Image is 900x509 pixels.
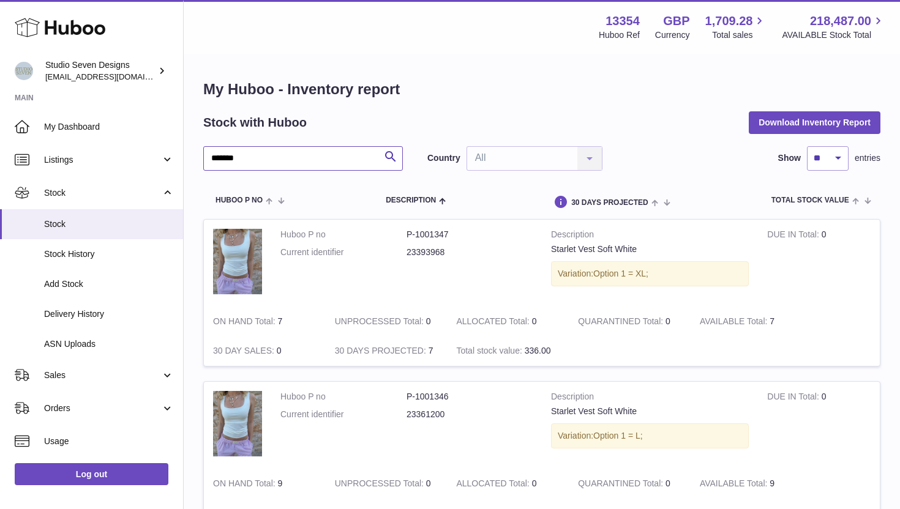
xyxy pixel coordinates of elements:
[551,423,749,448] div: Variation:
[326,469,448,499] td: 0
[666,316,670,326] span: 0
[578,478,666,491] strong: QUARANTINED Total
[44,308,174,320] span: Delivery History
[525,346,551,355] span: 336.00
[810,13,871,29] span: 218,487.00
[456,316,531,329] strong: ALLOCATED Total
[655,29,690,41] div: Currency
[407,391,533,403] dd: P-1001346
[407,409,533,420] dd: 23361200
[44,338,174,350] span: ASN Uploads
[855,152,880,164] span: entries
[551,261,749,286] div: Variation:
[712,29,767,41] span: Total sales
[335,346,429,359] strong: 30 DAYS PROJECTED
[280,391,407,403] dt: Huboo P no
[749,111,880,133] button: Download Inventory Report
[666,478,670,488] span: 0
[691,469,812,499] td: 9
[593,431,643,440] span: Option 1 = L;
[767,392,821,404] strong: DUE IN Total
[427,152,460,164] label: Country
[386,196,436,204] span: Description
[705,13,767,41] a: 1,709.28 Total sales
[571,199,648,207] span: 30 DAYS PROJECTED
[551,406,749,417] div: Starlet Vest Soft White
[700,316,770,329] strong: AVAILABLE Total
[15,463,168,485] a: Log out
[758,220,880,307] td: 0
[335,316,426,329] strong: UNPROCESSED Total
[204,336,326,366] td: 0
[407,247,533,258] dd: 23393968
[447,307,569,336] td: 0
[213,316,278,329] strong: ON HAND Total
[778,152,801,164] label: Show
[551,391,749,406] strong: Description
[44,278,174,290] span: Add Stock
[44,248,174,260] span: Stock History
[44,218,174,230] span: Stock
[456,478,531,491] strong: ALLOCATED Total
[203,114,307,131] h2: Stock with Huboo
[326,336,448,366] td: 7
[447,469,569,499] td: 0
[700,478,770,491] strong: AVAILABLE Total
[44,154,161,166] span: Listings
[44,436,174,447] span: Usage
[45,72,180,81] span: [EMAIL_ADDRESS][DOMAIN_NAME]
[771,196,849,204] span: Total stock value
[758,382,880,469] td: 0
[213,229,262,294] img: product image
[551,243,749,255] div: Starlet Vest Soft White
[593,269,648,278] span: Option 1 = XL;
[44,121,174,133] span: My Dashboard
[216,196,263,204] span: Huboo P no
[326,307,448,336] td: 0
[213,346,277,359] strong: 30 DAY SALES
[782,29,885,41] span: AVAILABLE Stock Total
[551,229,749,243] strong: Description
[578,316,666,329] strong: QUARANTINED Total
[767,229,821,242] strong: DUE IN Total
[203,80,880,99] h1: My Huboo - Inventory report
[213,391,262,456] img: product image
[456,346,524,359] strong: Total stock value
[280,229,407,240] dt: Huboo P no
[44,187,161,199] span: Stock
[213,478,278,491] strong: ON HAND Total
[705,13,753,29] span: 1,709.28
[280,409,407,420] dt: Current identifier
[606,13,640,29] strong: 13354
[204,307,326,336] td: 7
[407,229,533,240] dd: P-1001347
[691,307,812,336] td: 7
[782,13,885,41] a: 218,487.00 AVAILABLE Stock Total
[663,13,689,29] strong: GBP
[44,370,161,381] span: Sales
[599,29,640,41] div: Huboo Ref
[45,59,156,83] div: Studio Seven Designs
[335,478,426,491] strong: UNPROCESSED Total
[204,469,326,499] td: 9
[280,247,407,258] dt: Current identifier
[44,403,161,414] span: Orders
[15,62,33,80] img: contact.studiosevendesigns@gmail.com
